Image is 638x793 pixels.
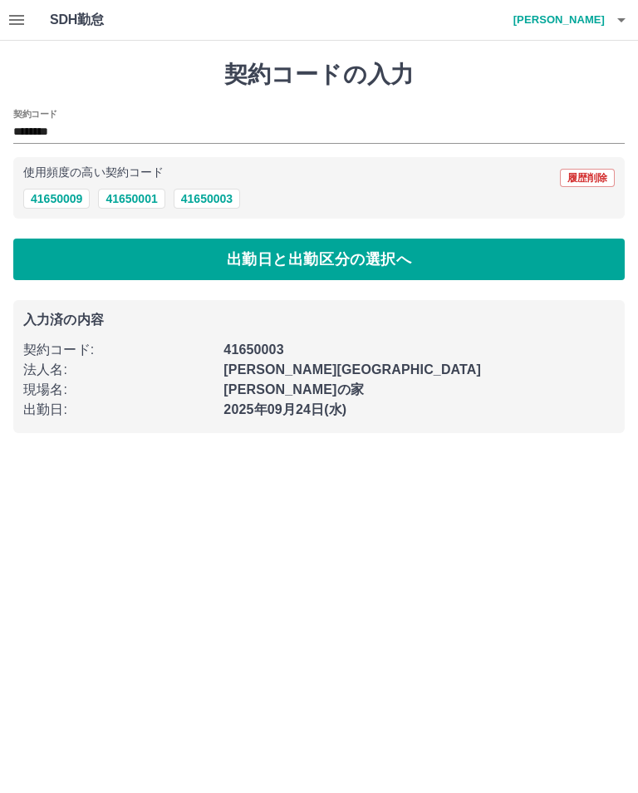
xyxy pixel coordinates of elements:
[23,360,213,380] p: 法人名 :
[174,189,240,209] button: 41650003
[13,107,57,121] h2: 契約コード
[223,342,283,357] b: 41650003
[23,340,213,360] p: 契約コード :
[98,189,164,209] button: 41650001
[13,61,625,89] h1: 契約コードの入力
[23,189,90,209] button: 41650009
[23,167,164,179] p: 使用頻度の高い契約コード
[23,313,615,327] p: 入力済の内容
[223,362,481,377] b: [PERSON_NAME][GEOGRAPHIC_DATA]
[23,400,213,420] p: 出勤日 :
[560,169,615,187] button: 履歴削除
[13,239,625,280] button: 出勤日と出勤区分の選択へ
[223,382,364,396] b: [PERSON_NAME]の家
[23,380,213,400] p: 現場名 :
[223,402,346,416] b: 2025年09月24日(水)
